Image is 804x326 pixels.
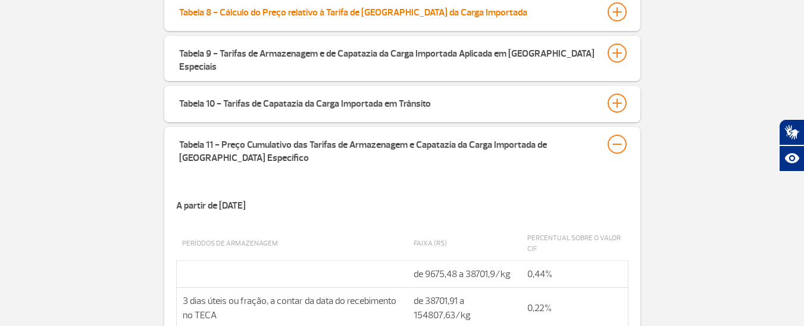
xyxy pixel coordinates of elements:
td: Percentual sobre o Valor CIF [521,227,628,261]
div: Tabela 10 - Tarifas de Capatazia da Carga Importada em Trânsito [179,94,431,110]
button: Abrir recursos assistivos. [779,145,804,172]
button: Tabela 11 - Preço Cumulativo das Tarifas de Armazenagem e Capatazia da Carga Importada de [GEOGRA... [179,134,626,165]
div: Plugin de acessibilidade da Hand Talk. [779,119,804,172]
div: Tabela 8 - Cálculo do Preço relativo à Tarifa de [GEOGRAPHIC_DATA] da Carga Importada [179,2,527,19]
button: Tabela 9 - Tarifas de Armazenagem e de Capatazia da Carga Importada Aplicada em [GEOGRAPHIC_DATA]... [179,43,626,74]
strong: A partir de [DATE] [176,200,246,212]
td: de 9675,48 a 38701,9/kg [408,261,521,288]
div: Tabela 9 - Tarifas de Armazenagem e de Capatazia da Carga Importada Aplicada em [GEOGRAPHIC_DATA]... [179,44,596,73]
div: Tabela 11 - Preço Cumulativo das Tarifas de Armazenagem e Capatazia da Carga Importada de [GEOGRA... [179,135,596,164]
button: Tabela 8 - Cálculo do Preço relativo à Tarifa de [GEOGRAPHIC_DATA] da Carga Importada [179,2,626,22]
td: Períodos de Armazenagem [176,227,408,261]
button: Tabela 10 - Tarifas de Capatazia da Carga Importada em Trânsito [179,93,626,113]
td: Faixa (R$) [408,227,521,261]
button: Abrir tradutor de língua de sinais. [779,119,804,145]
td: 0,44% [521,261,628,288]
